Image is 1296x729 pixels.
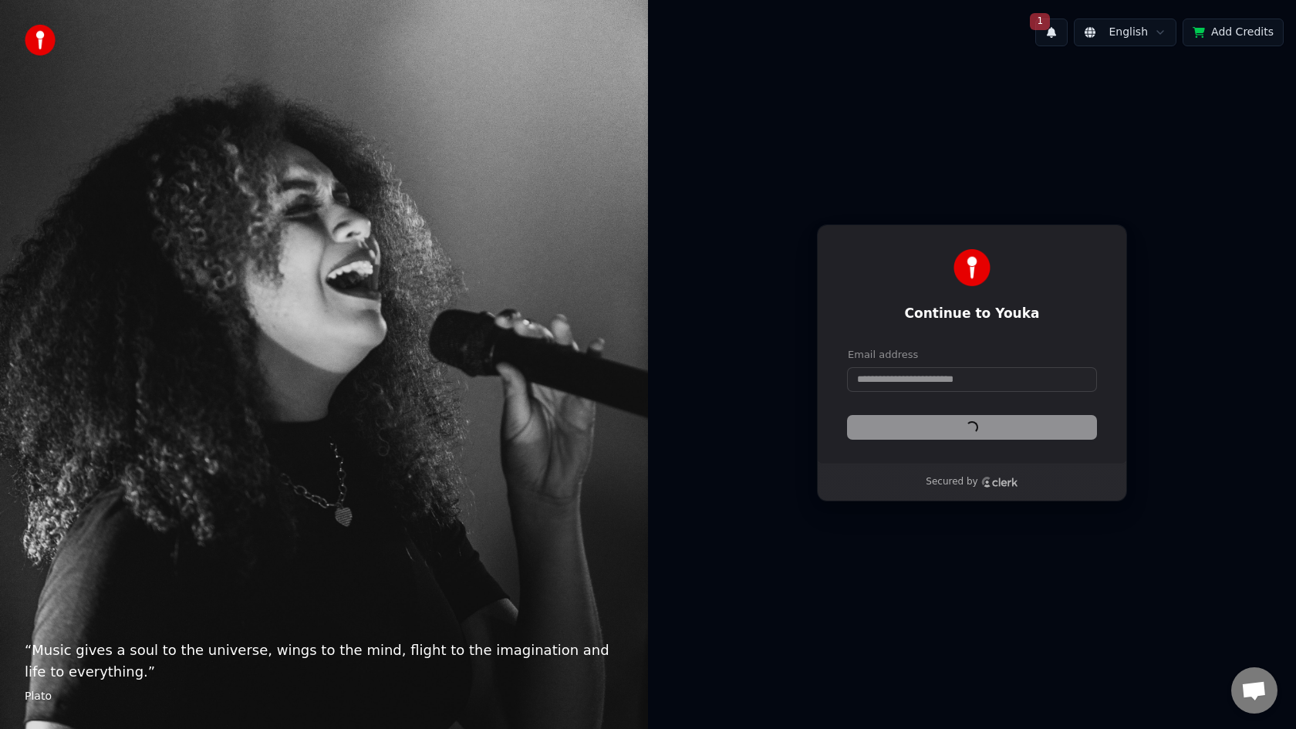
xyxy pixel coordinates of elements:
p: Secured by [926,476,977,488]
footer: Plato [25,689,623,704]
a: Open chat [1231,667,1277,714]
h1: Continue to Youka [848,305,1096,323]
button: Add Credits [1183,19,1284,46]
button: 1 [1035,19,1068,46]
span: 1 [1030,13,1050,30]
img: youka [25,25,56,56]
a: Clerk logo [981,477,1018,488]
p: “ Music gives a soul to the universe, wings to the mind, flight to the imagination and life to ev... [25,640,623,683]
img: Youka [953,249,991,286]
